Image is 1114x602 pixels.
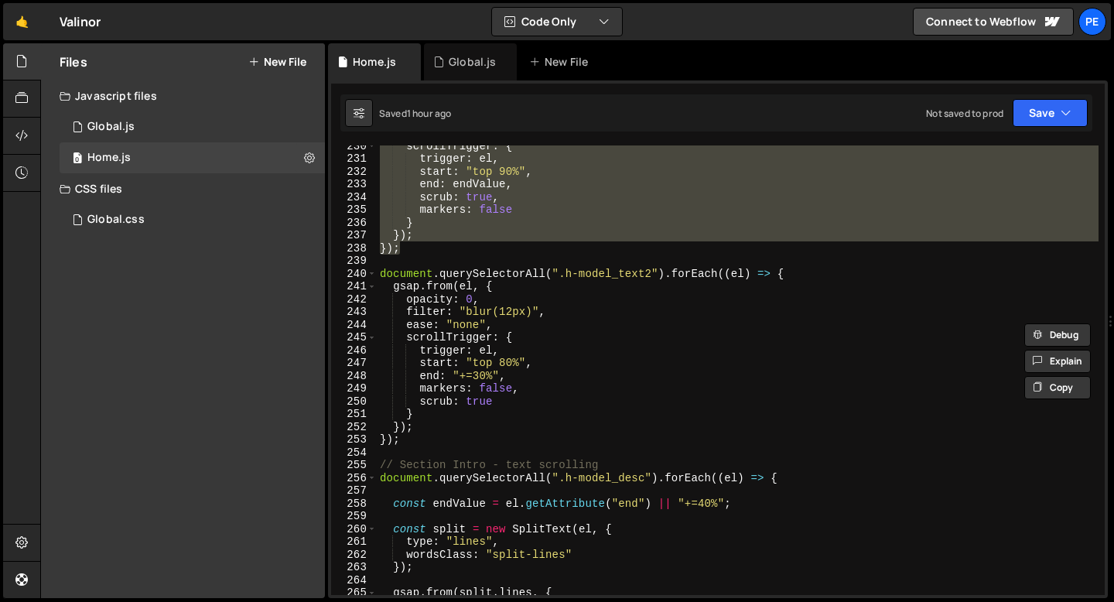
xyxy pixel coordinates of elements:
[60,53,87,70] h2: Files
[331,484,377,498] div: 257
[41,80,325,111] div: Javascript files
[353,54,396,70] div: Home.js
[41,173,325,204] div: CSS files
[331,152,377,166] div: 231
[492,8,622,36] button: Code Only
[331,178,377,191] div: 233
[331,498,377,511] div: 258
[1024,350,1091,373] button: Explain
[331,535,377,549] div: 261
[248,56,306,68] button: New File
[1013,99,1088,127] button: Save
[913,8,1074,36] a: Connect to Webflow
[3,3,41,40] a: 🤙
[331,140,377,153] div: 230
[1024,376,1091,399] button: Copy
[331,331,377,344] div: 245
[331,268,377,281] div: 240
[331,306,377,319] div: 243
[407,107,452,120] div: 1 hour ago
[331,446,377,460] div: 254
[331,433,377,446] div: 253
[331,459,377,472] div: 255
[331,421,377,434] div: 252
[331,255,377,268] div: 239
[60,142,325,173] div: 16704/45652.js
[331,344,377,357] div: 246
[331,587,377,600] div: 265
[331,191,377,204] div: 234
[331,561,377,574] div: 263
[1024,323,1091,347] button: Debug
[331,370,377,383] div: 248
[331,319,377,332] div: 244
[331,395,377,409] div: 250
[331,523,377,536] div: 260
[529,54,594,70] div: New File
[60,204,325,235] div: 16704/45678.css
[331,549,377,562] div: 262
[449,54,496,70] div: Global.js
[331,166,377,179] div: 232
[331,280,377,293] div: 241
[331,217,377,230] div: 236
[87,213,145,227] div: Global.css
[60,12,101,31] div: Valinor
[331,382,377,395] div: 249
[379,107,451,120] div: Saved
[331,229,377,242] div: 237
[331,408,377,421] div: 251
[331,242,377,255] div: 238
[926,107,1003,120] div: Not saved to prod
[331,293,377,306] div: 242
[331,574,377,587] div: 264
[331,472,377,485] div: 256
[1078,8,1106,36] a: Pe
[331,510,377,523] div: 259
[60,111,325,142] div: 16704/45653.js
[331,204,377,217] div: 235
[331,357,377,370] div: 247
[73,153,82,166] span: 0
[87,151,131,165] div: Home.js
[87,120,135,134] div: Global.js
